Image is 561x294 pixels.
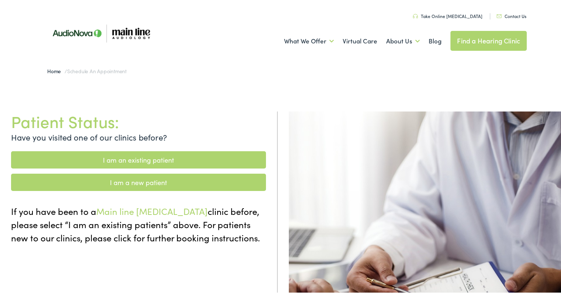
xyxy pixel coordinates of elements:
[284,26,334,53] a: What We Offer
[11,110,266,130] h1: Patient Status:
[413,11,482,18] a: Take Online [MEDICAL_DATA]
[11,172,266,189] a: I am a new patient
[47,66,127,73] span: /
[496,13,502,17] img: utility icon
[11,203,266,243] p: If you have been to a clinic before, please select “I am an existing patients” above. For patient...
[96,203,208,216] span: Main line [MEDICAL_DATA]
[11,130,266,142] p: Have you visited one of our clinics before?
[386,26,420,53] a: About Us
[11,150,266,167] a: I am an existing patient
[47,66,65,73] a: Home
[496,11,526,18] a: Contact Us
[429,26,441,53] a: Blog
[450,29,527,49] a: Find a Hearing Clinic
[343,26,377,53] a: Virtual Care
[413,13,418,17] img: utility icon
[67,66,127,73] span: Schedule an Appointment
